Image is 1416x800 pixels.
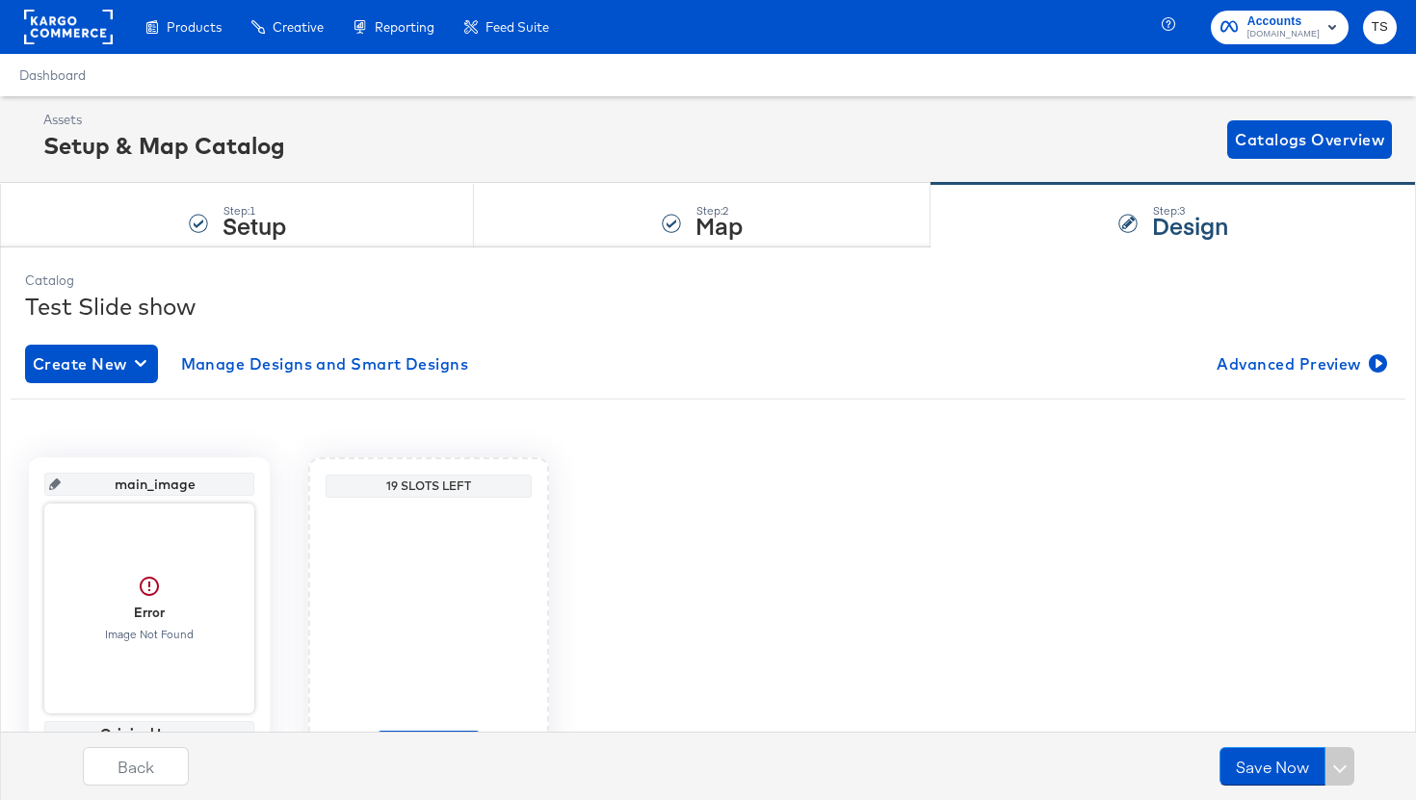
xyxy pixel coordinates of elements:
[43,129,285,162] div: Setup & Map Catalog
[695,204,743,218] div: Step: 2
[167,19,222,35] span: Products
[1371,16,1389,39] span: TS
[695,209,743,241] strong: Map
[1235,126,1384,153] span: Catalogs Overview
[1363,11,1397,44] button: TS
[485,19,549,35] span: Feed Suite
[181,350,469,377] span: Manage Designs and Smart Designs
[1152,204,1228,218] div: Step: 3
[1152,209,1228,241] strong: Design
[330,478,527,494] div: 19 Slots Left
[19,67,86,83] a: Dashboard
[223,209,286,241] strong: Setup
[1247,27,1320,42] span: [DOMAIN_NAME]
[1247,12,1320,32] span: Accounts
[1211,11,1349,44] button: Accounts[DOMAIN_NAME]
[25,345,158,383] button: Create New
[1217,350,1383,377] span: Advanced Preview
[173,345,477,383] button: Manage Designs and Smart Designs
[223,204,286,218] div: Step: 1
[83,747,189,786] button: Back
[33,350,150,377] span: Create New
[1227,120,1392,159] button: Catalogs Overview
[43,111,285,129] div: Assets
[1219,747,1325,786] button: Save Now
[273,19,324,35] span: Creative
[1209,345,1391,383] button: Advanced Preview
[25,271,1391,290] div: Catalog
[375,19,434,35] span: Reporting
[25,290,1391,323] div: Test Slide show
